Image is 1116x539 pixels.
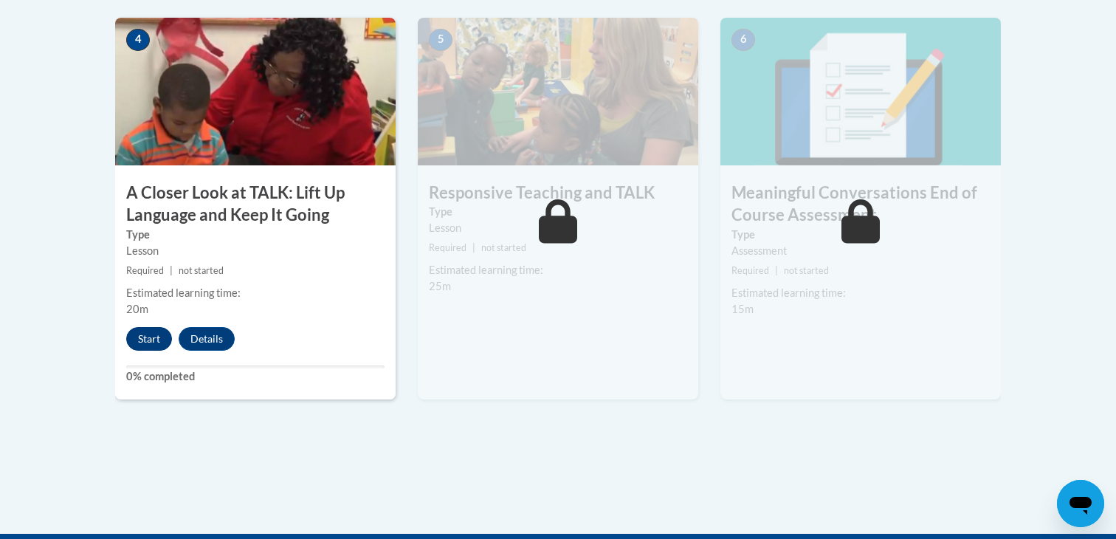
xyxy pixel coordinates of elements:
label: Type [126,227,385,243]
span: Required [126,265,164,276]
span: 6 [731,29,755,51]
div: Estimated learning time: [126,285,385,301]
img: Course Image [418,18,698,165]
span: | [472,242,475,253]
div: Assessment [731,243,990,259]
span: Required [731,265,769,276]
h3: Responsive Teaching and TALK [418,182,698,205]
div: Lesson [126,243,385,259]
span: not started [784,265,829,276]
label: Type [429,204,687,220]
span: not started [179,265,224,276]
label: 0% completed [126,368,385,385]
div: Estimated learning time: [731,285,990,301]
span: Required [429,242,466,253]
button: Start [126,327,172,351]
span: | [775,265,778,276]
h3: A Closer Look at TALK: Lift Up Language and Keep It Going [115,182,396,227]
div: Lesson [429,220,687,236]
span: 15m [731,303,754,315]
span: 25m [429,280,451,292]
span: 20m [126,303,148,315]
iframe: Button to launch messaging window [1057,480,1104,527]
img: Course Image [720,18,1001,165]
h3: Meaningful Conversations End of Course Assessment [720,182,1001,227]
label: Type [731,227,990,243]
span: | [170,265,173,276]
img: Course Image [115,18,396,165]
span: not started [481,242,526,253]
div: Estimated learning time: [429,262,687,278]
button: Details [179,327,235,351]
span: 4 [126,29,150,51]
span: 5 [429,29,452,51]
